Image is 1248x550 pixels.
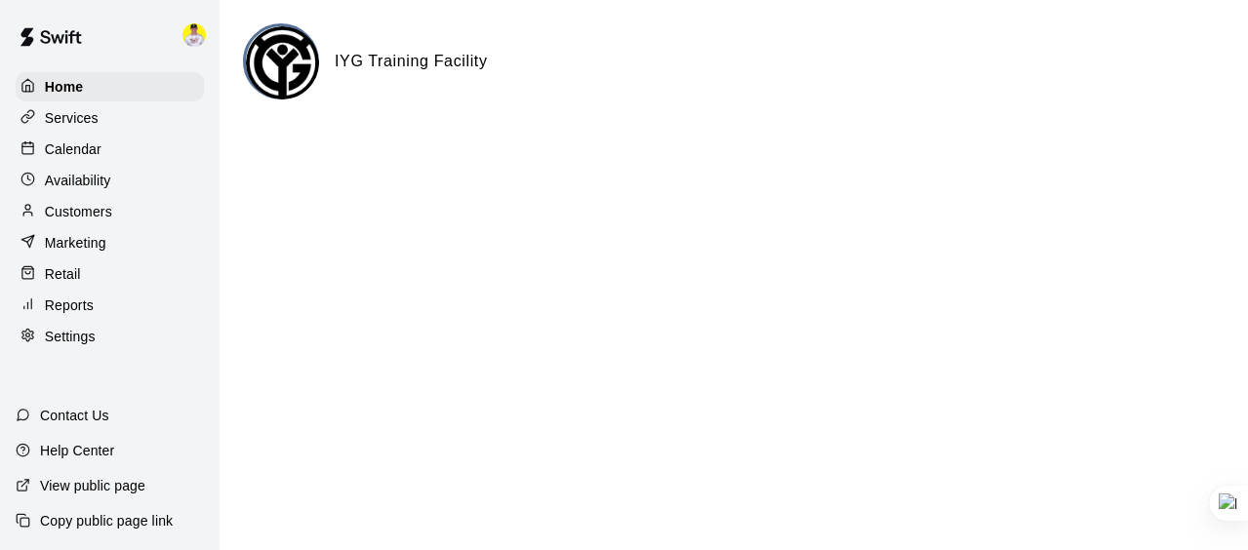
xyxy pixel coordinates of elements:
a: Reports [16,291,204,320]
a: Marketing [16,228,204,257]
img: IYG Training Facility logo [246,26,319,99]
a: Calendar [16,135,204,164]
p: Home [45,77,84,97]
p: Customers [45,202,112,221]
p: Services [45,108,99,128]
p: Settings [45,327,96,346]
a: Availability [16,166,204,195]
h6: IYG Training Facility [335,49,488,74]
p: View public page [40,476,145,495]
a: Home [16,72,204,101]
p: Copy public page link [40,511,173,530]
p: Help Center [40,441,114,460]
div: Justin Richard [179,16,220,55]
p: Reports [45,295,94,315]
img: Justin Richard [182,23,206,47]
a: Services [16,103,204,133]
p: Retail [45,264,81,284]
p: Marketing [45,233,106,253]
p: Contact Us [40,406,109,425]
a: Customers [16,197,204,226]
p: Availability [45,171,111,190]
a: Retail [16,259,204,289]
p: Calendar [45,139,101,159]
a: Settings [16,322,204,351]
